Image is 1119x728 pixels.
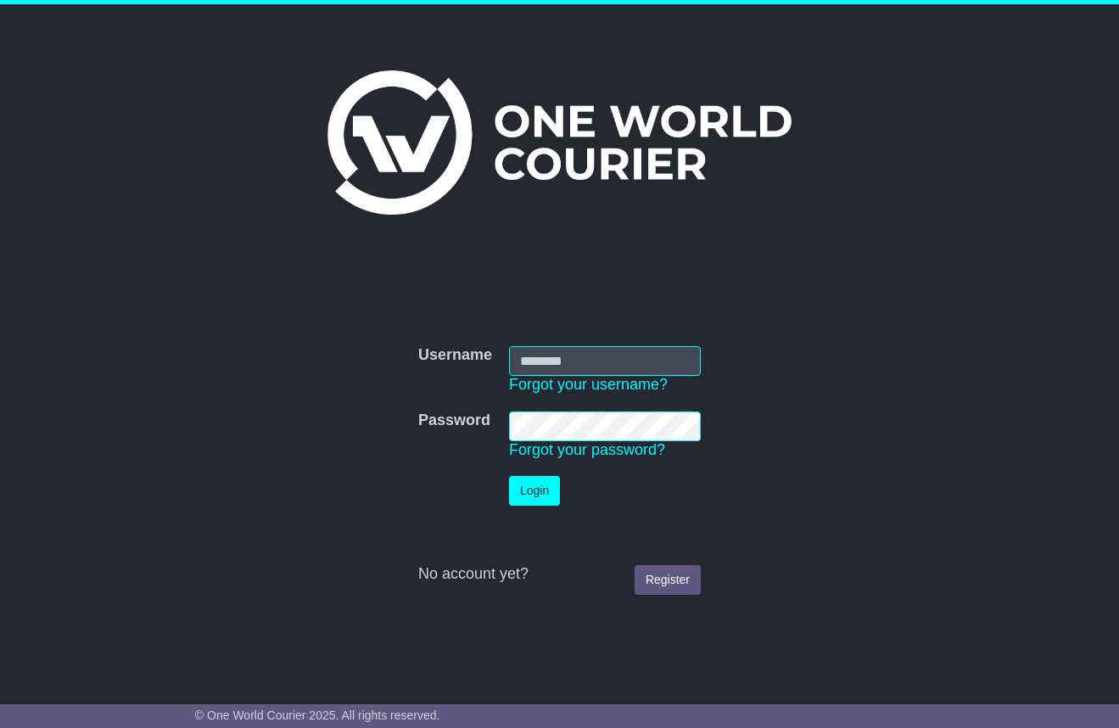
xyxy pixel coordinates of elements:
[327,70,791,215] img: One World
[195,708,440,722] span: © One World Courier 2025. All rights reserved.
[418,412,490,430] label: Password
[509,441,665,458] a: Forgot your password?
[509,376,668,393] a: Forgot your username?
[509,476,560,506] button: Login
[635,565,701,595] a: Register
[418,346,492,365] label: Username
[418,565,701,584] div: No account yet?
